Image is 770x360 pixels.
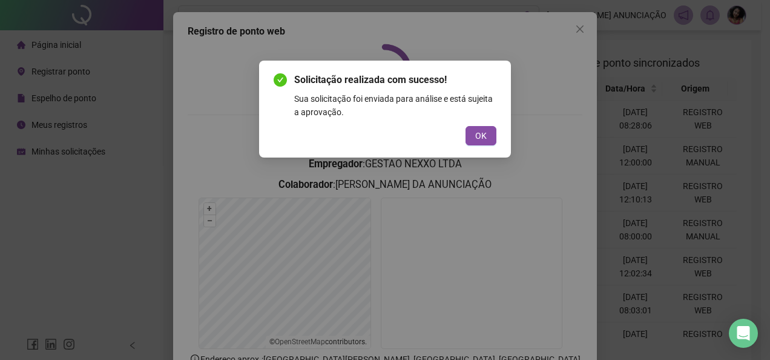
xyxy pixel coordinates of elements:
button: OK [466,126,496,145]
span: OK [475,129,487,142]
div: Sua solicitação foi enviada para análise e está sujeita a aprovação. [294,92,496,119]
span: check-circle [274,73,287,87]
span: Solicitação realizada com sucesso! [294,73,496,87]
div: Open Intercom Messenger [729,319,758,348]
